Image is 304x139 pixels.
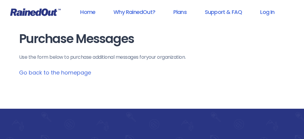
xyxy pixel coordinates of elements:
[106,5,163,19] a: Why RainedOut?
[19,69,91,76] a: Go back to the homepage
[197,5,250,19] a: Support & FAQ
[72,5,103,19] a: Home
[19,32,285,46] h1: Purchase Messages
[252,5,282,19] a: Log In
[165,5,194,19] a: Plans
[19,54,285,61] p: Use the form below to purchase additional messages for your organization .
